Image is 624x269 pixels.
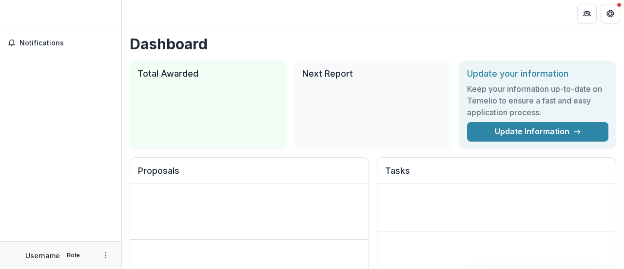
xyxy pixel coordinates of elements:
p: Username [25,250,60,261]
a: Update Information [467,122,608,142]
h2: Next Report [302,68,444,79]
h2: Total Awarded [137,68,279,79]
button: More [100,249,112,261]
h2: Update your information [467,68,608,79]
h2: Tasks [385,166,608,184]
button: Partners [577,4,597,23]
h2: Proposals [138,166,361,184]
h1: Dashboard [130,35,616,53]
span: Notifications [19,39,114,47]
h3: Keep your information up-to-date on Temelio to ensure a fast and easy application process. [467,83,608,118]
button: Get Help [601,4,620,23]
p: Role [64,251,83,260]
button: Notifications [4,35,117,51]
